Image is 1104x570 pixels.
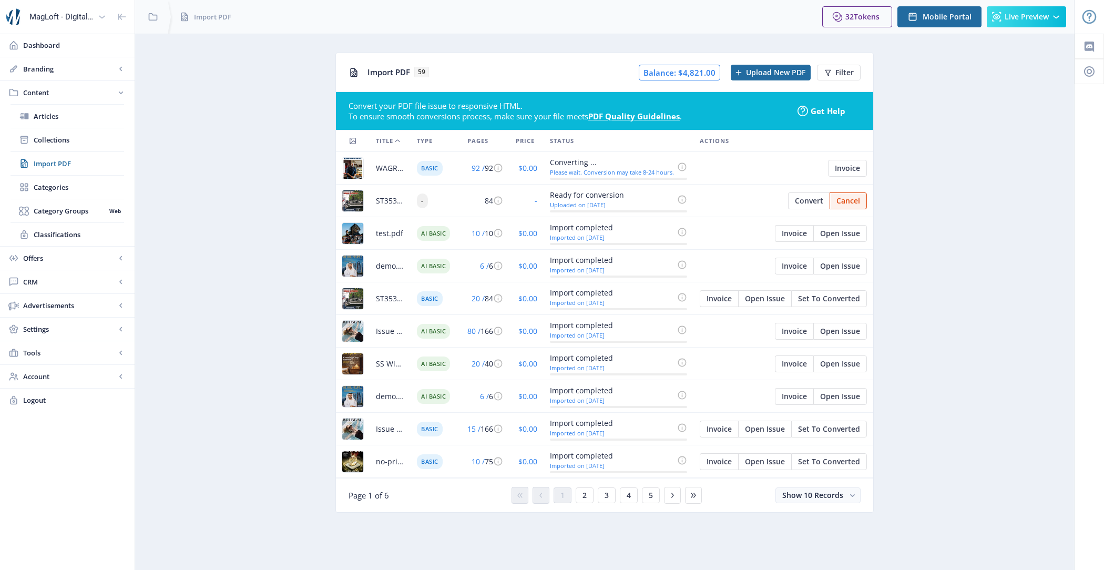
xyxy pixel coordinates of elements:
[820,229,860,238] span: Open Issue
[791,455,867,465] a: Edit page
[791,421,867,437] button: Set To Converted
[550,189,674,201] div: Ready for conversion
[605,491,609,500] span: 3
[550,430,674,436] div: Imported on [DATE]
[518,359,537,369] span: $0.00
[775,390,813,400] a: Edit page
[738,423,791,433] a: Edit page
[791,423,867,433] a: Edit page
[550,299,674,306] div: Imported on [DATE]
[775,355,813,372] button: Invoice
[472,456,485,466] span: 10 /
[34,135,124,145] span: Collections
[518,163,537,173] span: $0.00
[472,228,485,238] span: 10 /
[550,254,674,267] div: Import completed
[775,323,813,340] button: Invoice
[817,65,861,80] button: Filter
[376,162,404,175] span: WAGROWER_Spring_FINAL_25_LR (1).pdf
[550,462,674,469] div: Imported on [DATE]
[467,260,503,272] div: 6
[467,455,503,468] div: 75
[34,229,124,240] span: Classifications
[11,128,124,151] a: Collections
[822,6,892,27] button: 32Tokens
[417,259,450,273] span: AI Basic
[1005,13,1049,21] span: Live Preview
[700,292,738,302] a: Edit page
[738,290,791,307] button: Open Issue
[376,325,404,338] span: Issue 35-[PERSON_NAME] (1).pdf
[518,261,537,271] span: $0.00
[376,358,404,370] span: SS Winter 2025.pdf
[627,491,631,500] span: 4
[23,64,116,74] span: Branding
[813,390,867,400] a: Edit page
[349,490,389,501] span: Page 1 of 6
[782,392,807,401] span: Invoice
[467,424,481,434] span: 15 /
[813,388,867,405] button: Open Issue
[550,135,574,147] span: Status
[417,194,428,208] span: -
[798,294,860,303] span: Set To Converted
[745,294,785,303] span: Open Issue
[775,260,813,270] a: Edit page
[835,68,854,77] span: Filter
[480,391,489,401] span: 6 /
[731,65,811,80] button: Upload New PDF
[467,358,503,370] div: 40
[23,348,116,358] span: Tools
[376,260,404,272] span: demo.pdf
[923,13,972,21] span: Mobile Portal
[813,358,867,368] a: Edit page
[467,325,503,338] div: 166
[342,288,363,309] img: 63ecece6-5ccc-436d-9594-02ceba469fe6.jpg
[467,326,481,336] span: 80 /
[775,325,813,335] a: Edit page
[813,258,867,274] button: Open Issue
[376,423,404,435] span: Issue 35-[PERSON_NAME] (1).pdf
[813,225,867,242] button: Open Issue
[417,226,450,241] span: AI Basic
[642,487,660,503] button: 5
[782,360,807,368] span: Invoice
[745,425,785,433] span: Open Issue
[550,417,674,430] div: Import completed
[828,160,867,177] button: Invoice
[467,195,503,207] div: 84
[820,360,860,368] span: Open Issue
[467,423,503,435] div: 166
[782,490,843,500] span: Show 10 Records
[342,451,363,472] img: 6650185c-8fc4-490e-b993-a8b6e929c230.jpg
[775,225,813,242] button: Invoice
[467,390,503,403] div: 6
[23,371,116,382] span: Account
[813,325,867,335] a: Edit page
[11,223,124,246] a: Classifications
[349,100,790,111] div: Convert your PDF file issue to responsive HTML.
[813,323,867,340] button: Open Issue
[480,261,489,271] span: 6 /
[23,40,126,50] span: Dashboard
[813,355,867,372] button: Open Issue
[791,292,867,302] a: Edit page
[550,332,674,339] div: Imported on [DATE]
[798,106,861,116] a: Get Help
[649,491,653,500] span: 5
[23,253,116,263] span: Offers
[620,487,638,503] button: 4
[23,324,116,334] span: Settings
[828,162,867,172] a: Edit page
[11,105,124,128] a: Articles
[550,287,674,299] div: Import completed
[518,391,537,401] span: $0.00
[582,491,587,500] span: 2
[6,8,23,25] img: properties.app_icon.png
[560,491,565,500] span: 1
[11,152,124,175] a: Import PDF
[11,176,124,199] a: Categories
[775,487,861,503] button: Show 10 Records
[820,392,860,401] span: Open Issue
[738,453,791,470] button: Open Issue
